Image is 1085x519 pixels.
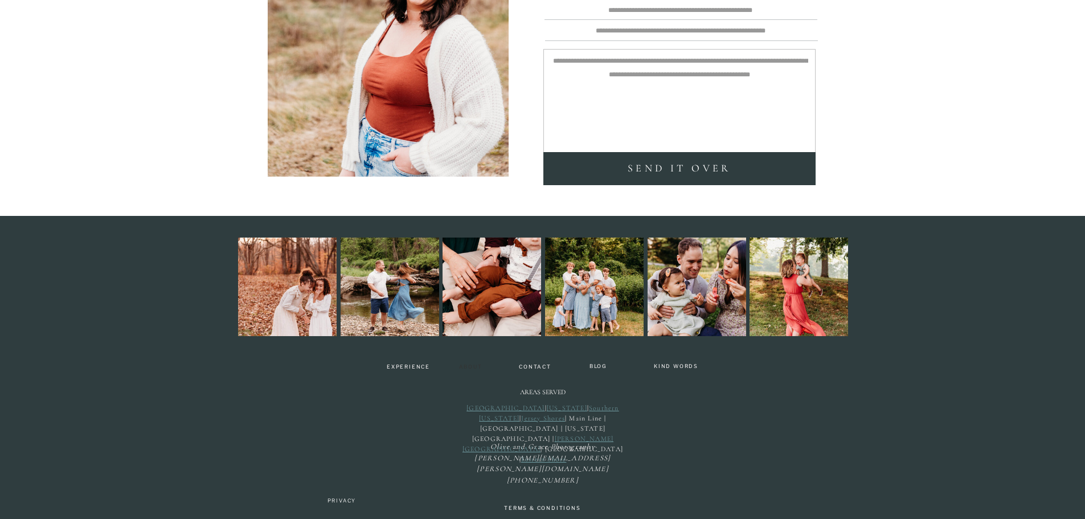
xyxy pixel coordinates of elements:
a: Jersey Shores [521,414,565,422]
a: About [454,364,488,371]
a: Privacy [321,497,363,504]
a: Kind Words [649,363,704,371]
p: | | | | Main Line | [GEOGRAPHIC_DATA] | [US_STATE][GEOGRAPHIC_DATA] | | [GEOGRAPHIC_DATA] | [451,403,636,438]
a: [GEOGRAPHIC_DATA] [466,404,544,412]
a: Contact [515,364,556,371]
h2: Areas Served [513,389,572,399]
a: BLOG [585,363,612,372]
a: SEND it over [546,160,813,178]
a: Eastern Shore [521,455,567,463]
a: Experience [382,364,436,372]
a: TERMS & CONDITIONS [496,504,590,514]
a: [US_STATE] [547,404,587,412]
i: Olive and Grace Photography [PERSON_NAME][EMAIL_ADDRESS][PERSON_NAME][DOMAIN_NAME] [PHONE_NUMBER] [474,442,611,485]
